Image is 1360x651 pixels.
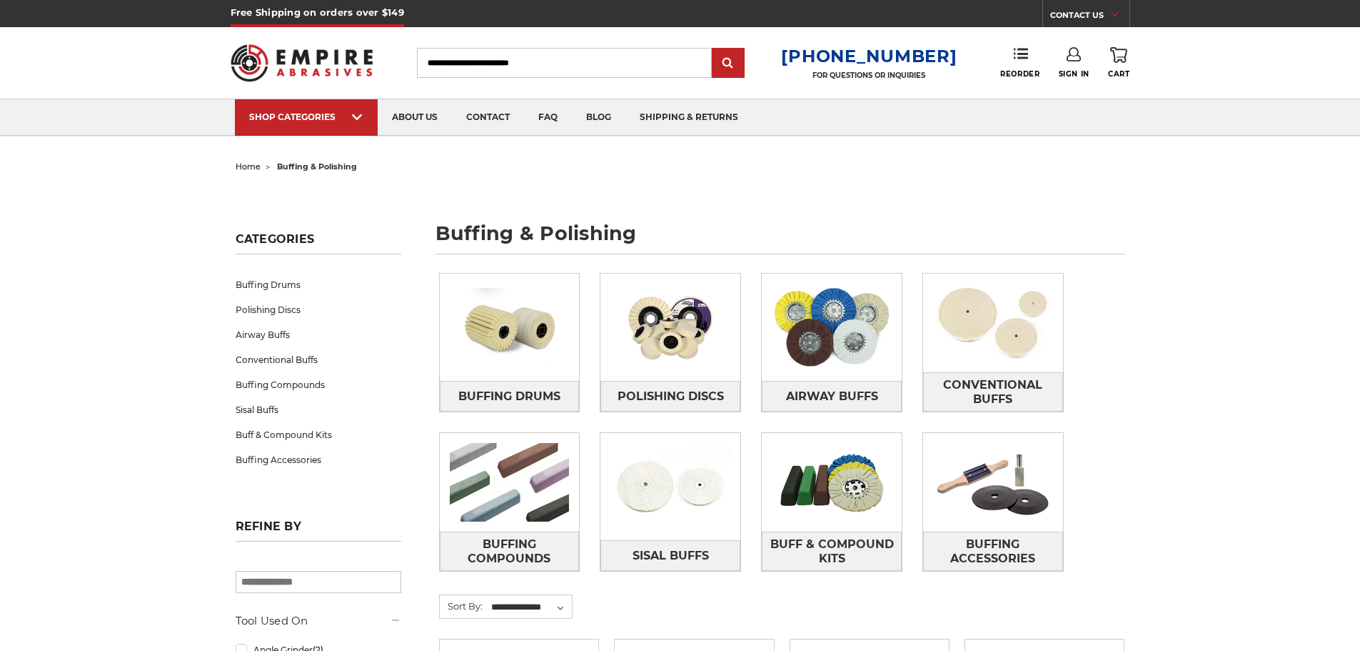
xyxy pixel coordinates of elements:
[1000,47,1039,78] a: Reorder
[236,372,401,397] a: Buffing Compounds
[236,297,401,322] a: Polishing Discs
[762,278,902,377] img: Airway Buffs
[600,278,740,377] img: Polishing Discs
[236,520,401,542] h5: Refine by
[924,532,1062,571] span: Buffing Accessories
[625,99,752,136] a: shipping & returns
[440,381,580,412] a: Buffing Drums
[236,161,261,172] a: home
[781,71,957,80] p: FOR QUESTIONS OR INQUIRIES
[236,347,401,372] a: Conventional Buffs
[924,373,1062,412] span: Conventional Buffs
[1000,69,1039,79] span: Reorder
[440,595,483,617] label: Sort By:
[600,540,740,571] a: Sisal Buffs
[633,544,709,568] span: Sisal Buffs
[378,99,452,136] a: about us
[236,322,401,347] a: Airway Buffs
[1050,7,1129,27] a: CONTACT US
[489,597,572,618] select: Sort By:
[572,99,625,136] a: blog
[923,433,1063,532] img: Buffing Accessories
[1059,69,1089,79] span: Sign In
[249,111,363,122] div: SHOP CATEGORIES
[277,161,357,172] span: buffing & polishing
[452,99,524,136] a: contact
[923,532,1063,571] a: Buffing Accessories
[762,433,902,532] img: Buff & Compound Kits
[762,532,902,571] a: Buff & Compound Kits
[923,274,1063,372] img: Conventional Buffs
[236,397,401,422] a: Sisal Buffs
[231,35,373,91] img: Empire Abrasives
[714,49,742,78] input: Submit
[440,278,580,377] img: Buffing Drums
[600,437,740,536] img: Sisal Buffs
[236,447,401,472] a: Buffing Accessories
[236,232,401,254] h5: Categories
[236,272,401,297] a: Buffing Drums
[440,532,579,571] span: Buffing Compounds
[618,384,724,409] span: Polishing Discs
[440,433,580,532] img: Buffing Compounds
[1108,69,1129,79] span: Cart
[600,381,740,412] a: Polishing Discs
[923,372,1063,412] a: Conventional Buffs
[458,384,560,409] span: Buffing Drums
[236,612,401,630] h5: Tool Used On
[1108,47,1129,79] a: Cart
[762,532,901,571] span: Buff & Compound Kits
[440,532,580,571] a: Buffing Compounds
[435,224,1125,254] h1: buffing & polishing
[524,99,572,136] a: faq
[786,384,878,409] span: Airway Buffs
[781,46,957,66] a: [PHONE_NUMBER]
[762,381,902,412] a: Airway Buffs
[236,422,401,447] a: Buff & Compound Kits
